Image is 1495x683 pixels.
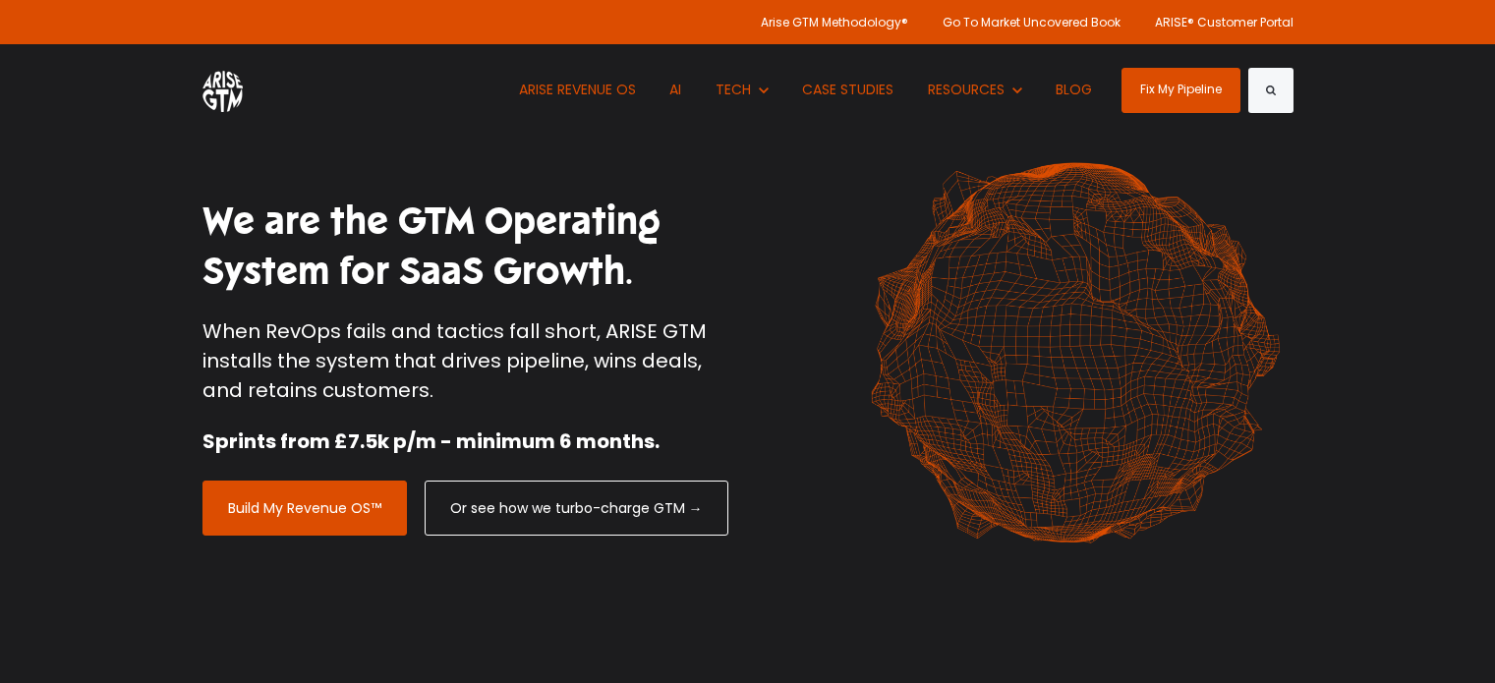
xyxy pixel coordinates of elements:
[716,80,751,99] span: TECH
[928,80,1005,99] span: RESOURCES
[202,481,407,536] a: Build My Revenue OS™
[1042,44,1108,136] a: BLOG
[856,142,1294,564] img: shape-61 orange
[701,44,782,136] button: Show submenu for TECH TECH
[202,197,733,298] h1: We are the GTM Operating System for SaaS Growth.
[202,316,733,405] p: When RevOps fails and tactics fall short, ARISE GTM installs the system that drives pipeline, win...
[1248,68,1294,113] button: Search
[504,44,651,136] a: ARISE REVENUE OS
[1121,68,1240,113] a: Fix My Pipeline
[504,44,1107,136] nav: Desktop navigation
[425,481,728,536] a: Or see how we turbo-charge GTM →
[788,44,909,136] a: CASE STUDIES
[202,68,243,112] img: ARISE GTM logo (1) white
[656,44,697,136] a: AI
[913,44,1036,136] button: Show submenu for RESOURCES RESOURCES
[202,427,660,455] strong: Sprints from £7.5k p/m - minimum 6 months.
[928,80,929,81] span: Show submenu for RESOURCES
